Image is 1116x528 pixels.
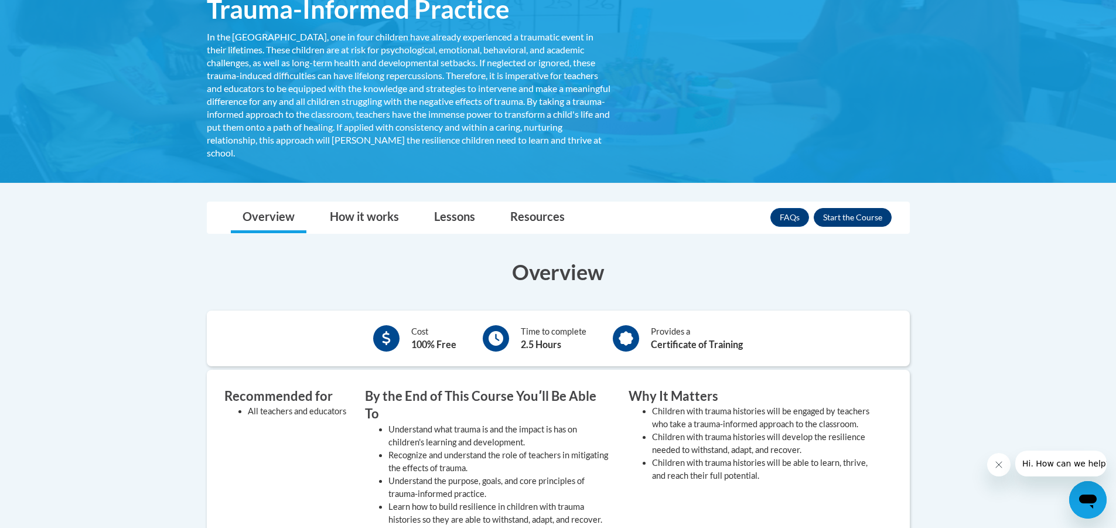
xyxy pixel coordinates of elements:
b: 2.5 Hours [521,339,561,350]
a: Resources [499,202,576,233]
b: Certificate of Training [651,339,743,350]
li: Understand the purpose, goals, and core principles of trauma-informed practice. [388,475,611,500]
a: Lessons [422,202,487,233]
button: Enroll [814,208,892,227]
li: Children with trauma histories will be engaged by teachers who take a trauma-informed approach to... [652,405,875,431]
span: Hi. How can we help? [7,8,95,18]
div: Time to complete [521,325,586,352]
h3: Recommended for [224,387,347,406]
h3: Why It Matters [629,387,875,406]
iframe: Message from company [1015,451,1107,476]
iframe: Button to launch messaging window [1069,481,1107,519]
b: 100% Free [411,339,456,350]
h3: By the End of This Course Youʹll Be Able To [365,387,611,424]
div: Cost [411,325,456,352]
li: Children with trauma histories will be able to learn, thrive, and reach their full potential. [652,457,875,482]
div: Provides a [651,325,743,352]
a: Overview [231,202,306,233]
iframe: Close message [987,453,1011,476]
a: FAQs [770,208,809,227]
li: Learn how to build resilience in children with trauma histories so they are able to withstand, ad... [388,500,611,526]
li: Understand what trauma is and the impact is has on children's learning and development. [388,423,611,449]
div: In the [GEOGRAPHIC_DATA], one in four children have already experienced a traumatic event in thei... [207,30,611,159]
li: Recognize and understand the role of teachers in mitigating the effects of trauma. [388,449,611,475]
li: Children with trauma histories will develop the resilience needed to withstand, adapt, and recover. [652,431,875,457]
li: All teachers and educators [248,405,347,418]
h3: Overview [207,257,910,287]
a: How it works [318,202,411,233]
